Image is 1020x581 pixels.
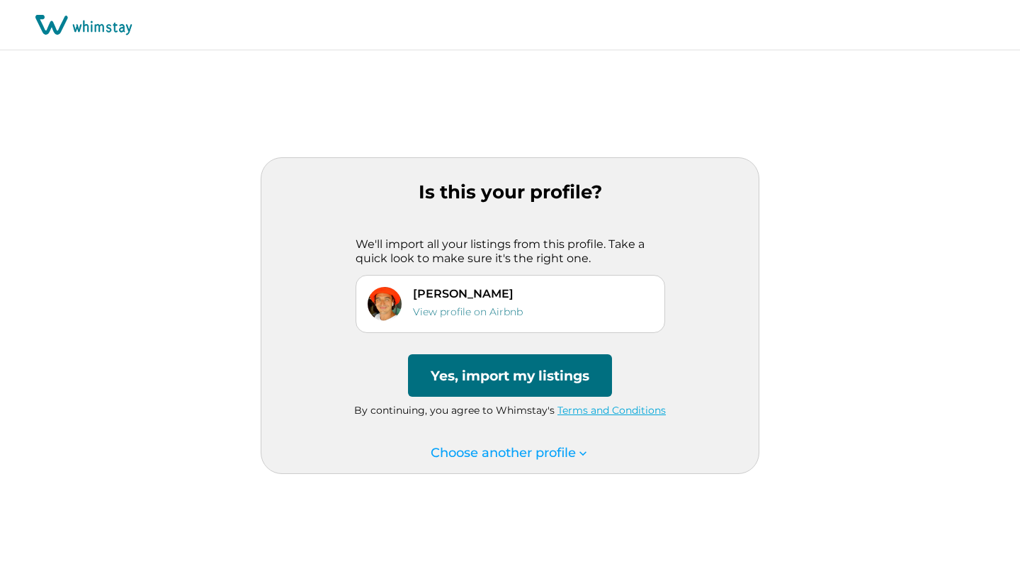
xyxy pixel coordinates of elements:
p: [PERSON_NAME] [413,287,523,300]
img: Profile Image [368,287,402,321]
a: Terms and Conditions [557,404,666,417]
p: By continuing, you agree to Whimstay's [261,404,759,418]
p: Is this your profile? [261,181,759,203]
button: Yes, import my listings [408,354,612,397]
a: View profile on Airbnb [413,305,523,318]
p: Choose another profile [431,446,590,461]
p: We'll import all your listings from this profile. Take a quick look to make sure it's the right one. [356,237,665,265]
